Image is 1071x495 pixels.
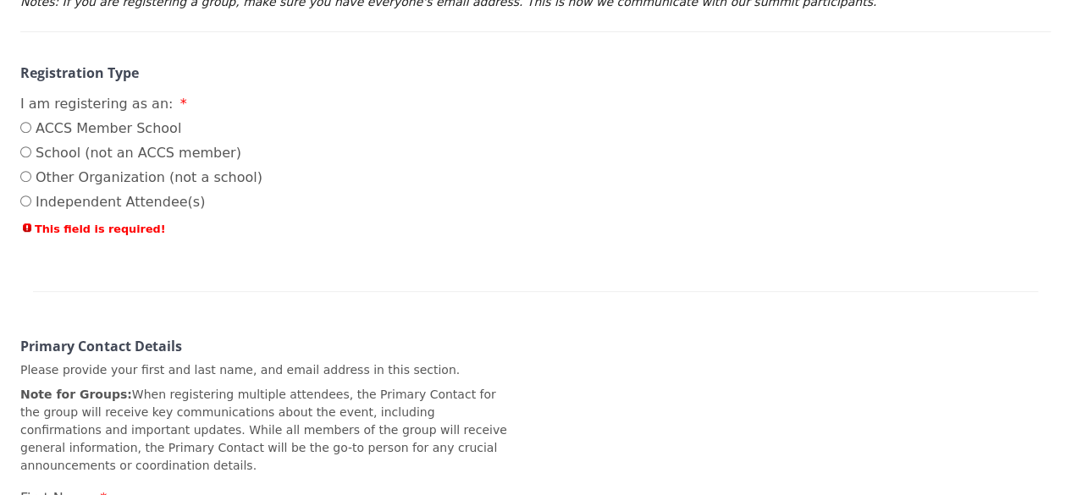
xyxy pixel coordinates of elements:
label: Other Organization (not a school) [20,168,262,188]
label: ACCS Member School [20,118,262,139]
span: I am registering as an: [20,96,173,112]
label: School (not an ACCS member) [20,143,262,163]
label: Independent Attendee(s) [20,192,262,212]
input: ACCS Member School [20,122,31,133]
input: School (not an ACCS member) [20,146,31,157]
p: Please provide your first and last name, and email address in this section. [20,361,508,379]
strong: Note for Groups: [20,388,132,401]
input: Independent Attendee(s) [20,195,31,206]
input: Other Organization (not a school) [20,171,31,182]
p: When registering multiple attendees, the Primary Contact for the group will receive key communica... [20,386,508,475]
strong: Primary Contact Details [20,337,182,355]
span: This field is required! [20,221,1051,237]
strong: Registration Type [20,63,139,82]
